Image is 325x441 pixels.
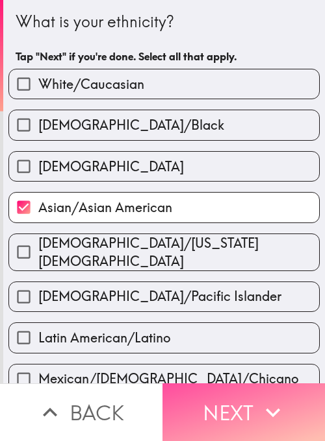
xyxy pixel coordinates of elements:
span: Mexican/[DEMOGRAPHIC_DATA]/Chicano [38,370,298,388]
span: [DEMOGRAPHIC_DATA] [38,158,184,176]
button: Asian/Asian American [9,193,319,222]
span: White/Caucasian [38,75,144,93]
span: Latin American/Latino [38,329,170,347]
button: Latin American/Latino [9,323,319,352]
h6: Tap "Next" if you're done. Select all that apply. [16,49,313,64]
button: [DEMOGRAPHIC_DATA]/Black [9,110,319,139]
span: Asian/Asian American [38,198,172,217]
div: What is your ethnicity? [16,11,313,33]
button: [DEMOGRAPHIC_DATA]/Pacific Islander [9,282,319,311]
span: [DEMOGRAPHIC_DATA]/Black [38,116,224,134]
button: Next [162,383,325,441]
span: [DEMOGRAPHIC_DATA]/[US_STATE][DEMOGRAPHIC_DATA] [38,234,319,270]
button: White/Caucasian [9,69,319,99]
button: Mexican/[DEMOGRAPHIC_DATA]/Chicano [9,364,319,394]
button: [DEMOGRAPHIC_DATA]/[US_STATE][DEMOGRAPHIC_DATA] [9,234,319,270]
button: [DEMOGRAPHIC_DATA] [9,152,319,181]
span: [DEMOGRAPHIC_DATA]/Pacific Islander [38,287,281,305]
